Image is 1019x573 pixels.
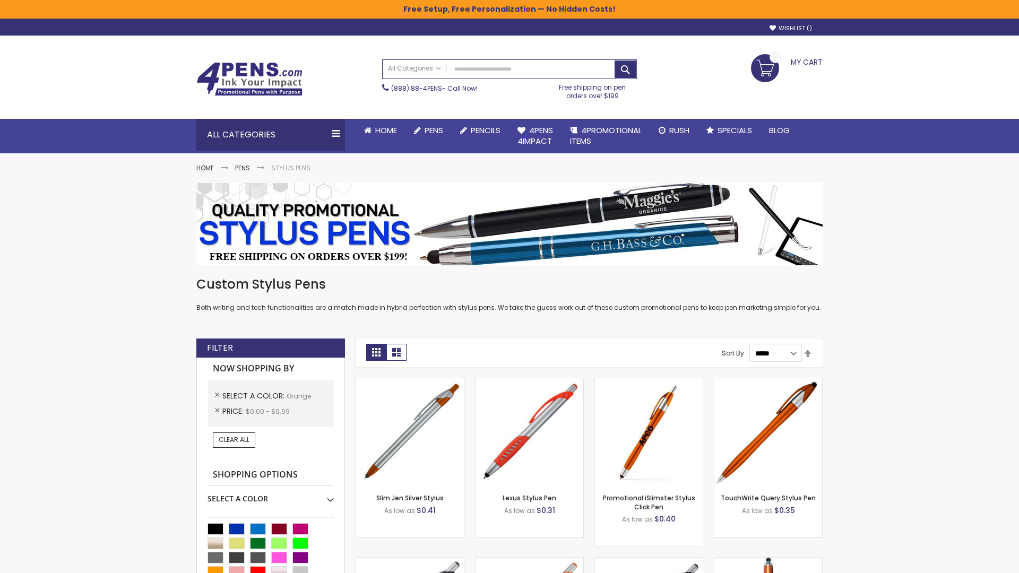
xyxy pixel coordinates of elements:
[603,493,695,511] a: Promotional iSlimster Stylus Click Pen
[721,493,816,502] a: TouchWrite Query Stylus Pen
[548,79,637,100] div: Free shipping on pen orders over $199
[405,119,452,142] a: Pens
[669,125,689,136] span: Rush
[222,406,246,416] span: Price
[208,464,334,487] strong: Shopping Options
[537,505,555,516] span: $0.31
[698,119,761,142] a: Specials
[714,378,822,486] img: TouchWrite Query Stylus Pen-Orange
[517,125,553,146] span: 4Pens 4impact
[562,119,650,153] a: 4PROMOTIONALITEMS
[356,119,405,142] a: Home
[208,358,334,380] strong: Now Shopping by
[235,163,250,172] a: Pens
[391,84,442,93] a: (888) 88-4PENS
[718,125,752,136] span: Specials
[714,557,822,566] a: TouchWrite Command Stylus Pen-Orange
[504,506,535,515] span: As low as
[654,514,676,524] span: $0.40
[774,505,795,516] span: $0.35
[271,163,310,172] strong: Stylus Pens
[425,125,443,136] span: Pens
[219,435,249,444] span: Clear All
[650,119,698,142] a: Rush
[595,378,703,486] img: Promotional iSlimster Stylus Click Pen-Orange
[595,557,703,566] a: Lexus Metallic Stylus Pen-Orange
[356,557,464,566] a: Boston Stylus Pen-Orange
[366,344,386,361] strong: Grid
[222,390,287,401] span: Select A Color
[376,493,444,502] a: Slim Jen Silver Stylus
[509,119,562,153] a: 4Pens4impact
[208,486,334,504] div: Select A Color
[714,378,822,387] a: TouchWrite Query Stylus Pen-Orange
[287,392,311,401] span: Orange
[722,349,744,358] label: Sort By
[196,119,345,151] div: All Categories
[246,407,290,416] span: $0.00 - $0.99
[196,163,214,172] a: Home
[595,378,703,387] a: Promotional iSlimster Stylus Click Pen-Orange
[207,342,233,354] strong: Filter
[417,505,436,516] span: $0.41
[213,432,255,447] a: Clear All
[196,276,823,312] div: Both writing and tech functionalities are a match made in hybrid perfection with stylus pens. We ...
[452,119,509,142] a: Pencils
[742,506,773,515] span: As low as
[476,378,583,486] img: Lexus Stylus Pen-Orange
[476,557,583,566] a: Boston Silver Stylus Pen-Orange
[196,62,303,96] img: 4Pens Custom Pens and Promotional Products
[196,276,823,293] h1: Custom Stylus Pens
[356,378,464,486] img: Slim Jen Silver Stylus-Orange
[356,378,464,387] a: Slim Jen Silver Stylus-Orange
[375,125,397,136] span: Home
[476,378,583,387] a: Lexus Stylus Pen-Orange
[769,125,790,136] span: Blog
[761,119,798,142] a: Blog
[384,506,415,515] span: As low as
[388,64,441,73] span: All Categories
[570,125,642,146] span: 4PROMOTIONAL ITEMS
[503,493,556,502] a: Lexus Stylus Pen
[471,125,500,136] span: Pencils
[391,84,478,93] span: - Call Now!
[196,183,823,265] img: Stylus Pens
[622,515,653,524] span: As low as
[770,24,812,32] a: Wishlist
[383,60,446,77] a: All Categories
